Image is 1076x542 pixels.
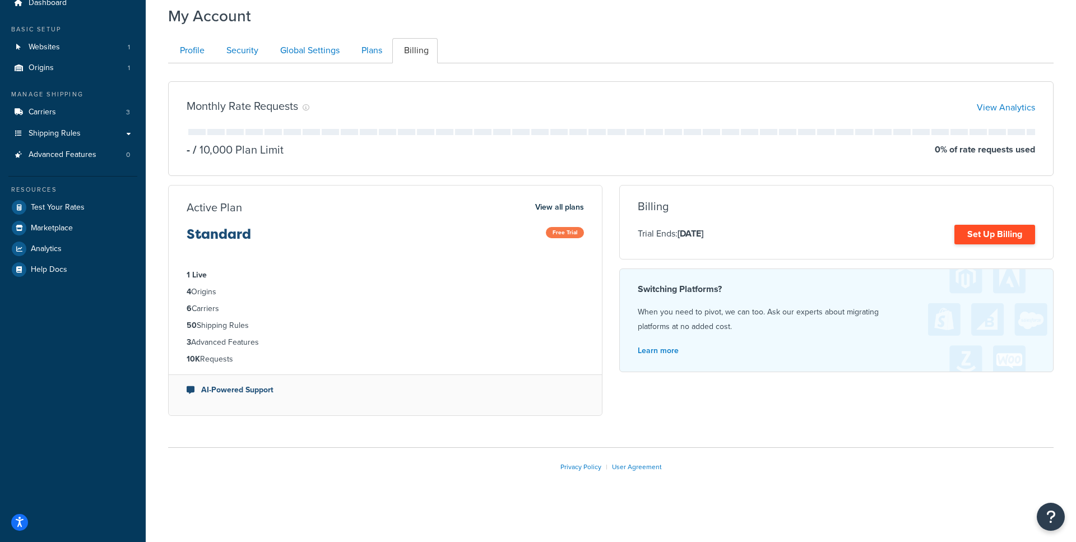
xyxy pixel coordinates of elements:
[187,303,192,314] strong: 6
[638,226,703,241] p: Trial Ends:
[187,353,584,365] li: Requests
[606,462,607,472] span: |
[935,142,1035,157] p: 0 % of rate requests used
[8,239,137,259] a: Analytics
[168,38,214,63] a: Profile
[8,37,137,58] a: Websites 1
[187,319,584,332] li: Shipping Rules
[8,218,137,238] a: Marketplace
[638,345,679,356] a: Learn more
[546,227,584,238] span: Free Trial
[954,225,1035,244] a: Set Up Billing
[8,58,137,78] a: Origins 1
[128,43,130,52] span: 1
[187,286,584,298] li: Origins
[678,227,703,240] strong: [DATE]
[29,150,96,160] span: Advanced Features
[8,58,137,78] li: Origins
[612,462,662,472] a: User Agreement
[1037,503,1065,531] button: Open Resource Center
[31,244,62,254] span: Analytics
[8,123,137,144] a: Shipping Rules
[8,145,137,165] li: Advanced Features
[8,185,137,194] div: Resources
[8,102,137,123] a: Carriers 3
[126,150,130,160] span: 0
[187,100,298,112] h3: Monthly Rate Requests
[638,200,669,212] h3: Billing
[187,336,191,348] strong: 3
[8,37,137,58] li: Websites
[29,63,54,73] span: Origins
[187,303,584,315] li: Carriers
[535,200,584,215] a: View all plans
[977,101,1035,114] a: View Analytics
[8,145,137,165] a: Advanced Features 0
[8,25,137,34] div: Basic Setup
[29,108,56,117] span: Carriers
[215,38,267,63] a: Security
[187,384,584,396] li: AI-Powered Support
[168,5,251,27] h1: My Account
[638,305,1035,334] p: When you need to pivot, we can too. Ask our experts about migrating platforms at no added cost.
[8,102,137,123] li: Carriers
[193,141,197,158] span: /
[268,38,349,63] a: Global Settings
[128,63,130,73] span: 1
[187,353,200,365] strong: 10K
[392,38,438,63] a: Billing
[187,227,251,251] h3: Standard
[350,38,391,63] a: Plans
[187,201,242,214] h3: Active Plan
[8,197,137,217] a: Test Your Rates
[29,43,60,52] span: Websites
[31,203,85,212] span: Test Your Rates
[126,108,130,117] span: 3
[187,319,197,331] strong: 50
[31,265,67,275] span: Help Docs
[187,336,584,349] li: Advanced Features
[8,260,137,280] a: Help Docs
[8,90,137,99] div: Manage Shipping
[190,142,284,157] p: 10,000 Plan Limit
[638,282,1035,296] h4: Switching Platforms?
[31,224,73,233] span: Marketplace
[187,142,190,157] p: -
[29,129,81,138] span: Shipping Rules
[560,462,601,472] a: Privacy Policy
[187,286,191,298] strong: 4
[187,269,207,281] strong: 1 Live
